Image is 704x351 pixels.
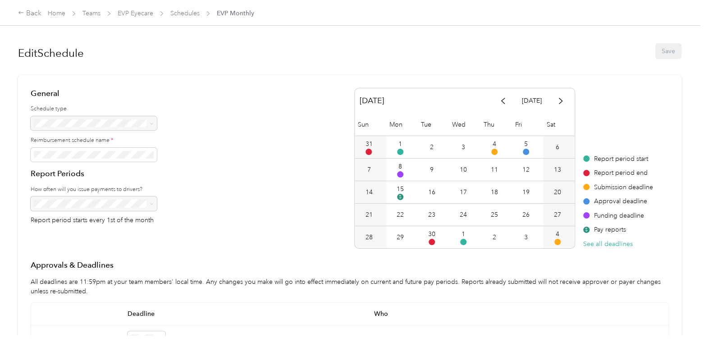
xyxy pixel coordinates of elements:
div: 27 [554,210,561,219]
div: 25 [491,210,498,219]
div: Wed [449,114,480,136]
div: 24 [460,210,467,219]
div: 4 [493,139,496,149]
div: 1 [462,229,465,239]
p: All deadlines are 11:59pm at your team members' local time. Any changes you make will go into eff... [31,277,669,296]
div: 8 [398,162,402,171]
div: 30 [428,229,435,239]
div: 7 [367,165,370,174]
div: 2 [493,232,496,242]
span: [DATE] [360,93,384,109]
div: Pay reports [583,225,654,234]
iframe: Everlance-gr Chat Button Frame [654,301,704,351]
label: How often will you issue payments to drivers? [31,186,157,194]
a: Teams [82,9,101,17]
label: Schedule type [31,105,157,113]
div: 20 [554,187,561,197]
p: days after report period ends [172,334,254,343]
h4: General [31,88,157,99]
span: EVP Monthly [217,9,254,18]
div: 17 [460,187,467,197]
div: 16 [428,187,435,197]
div: 6 [556,142,559,152]
div: Submission deadline [583,182,654,192]
span: Deadline [121,303,368,325]
label: Reimbursement schedule name [31,137,157,145]
div: Approval deadline [583,196,654,206]
div: 28 [365,232,372,242]
div: 18 [491,187,498,197]
div: Funding deadline [583,211,654,220]
div: 29 [397,232,404,242]
div: 21 [365,210,372,219]
div: 26 [522,210,530,219]
div: 3 [524,232,528,242]
div: Tue [417,114,449,136]
a: EVP Eyecare [118,9,153,17]
div: 12 [522,165,530,174]
div: 14 [365,187,372,197]
div: 2 [430,142,434,152]
div: 13 [554,165,561,174]
div: 15 [397,184,404,194]
div: 31 [365,139,372,149]
div: 10 [460,165,467,174]
a: Schedules [170,9,200,17]
div: Report period start [583,154,654,164]
a: Home [48,9,65,17]
div: 22 [397,210,404,219]
div: Report period end [583,168,654,178]
p: Report period starts every 1st of the month [31,217,157,223]
h1: Edit Schedule [18,42,84,64]
span: $ [397,194,403,200]
div: Thu [480,114,512,136]
button: [DATE] [516,93,548,109]
div: 4 [556,229,559,239]
div: 5 [524,139,528,149]
div: Sun [355,114,386,136]
div: 19 [522,187,530,197]
span: $ [583,227,590,233]
div: 23 [428,210,435,219]
div: Sat [543,114,575,136]
div: Back [18,8,41,19]
div: Mon [386,114,418,136]
div: Fri [512,114,544,136]
h4: Report Periods [31,168,157,179]
span: Who [368,303,614,325]
div: 11 [491,165,498,174]
div: 1 [398,139,402,149]
div: 3 [462,142,465,152]
h4: Approvals & Deadlines [31,260,669,271]
button: See all deadlines [583,239,633,249]
div: 9 [430,165,434,174]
